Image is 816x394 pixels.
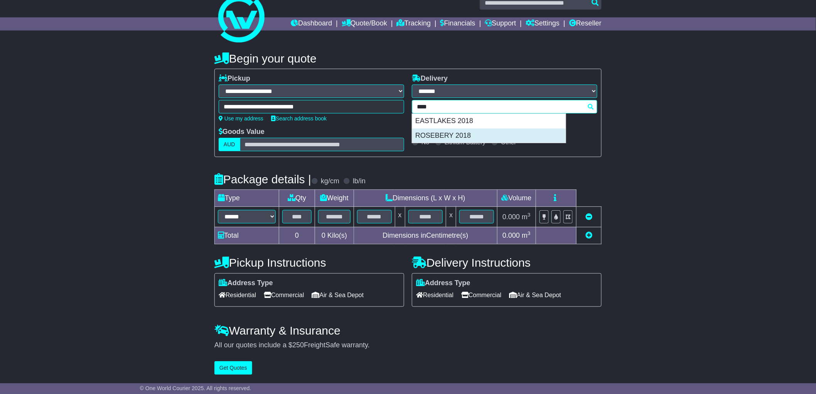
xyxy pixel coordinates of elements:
span: Commercial [461,289,501,301]
a: Use my address [219,115,263,122]
span: Air & Sea Depot [312,289,364,301]
span: 250 [292,341,304,349]
a: Settings [526,17,560,30]
td: Dimensions in Centimetre(s) [354,227,497,244]
label: lb/in [353,177,366,186]
label: Goods Value [219,128,265,136]
a: Search address book [271,115,327,122]
sup: 3 [528,230,531,236]
td: Dimensions (L x W x H) [354,190,497,207]
span: Air & Sea Depot [509,289,561,301]
span: m [522,232,531,239]
div: EASTLAKES 2018 [412,114,566,129]
label: kg/cm [321,177,339,186]
span: 0 [322,232,325,239]
a: Remove this item [585,213,592,221]
a: Tracking [397,17,431,30]
td: Total [215,227,279,244]
h4: Begin your quote [214,52,602,65]
td: Volume [497,190,536,207]
a: Add new item [585,232,592,239]
td: Weight [315,190,354,207]
label: Pickup [219,74,250,83]
div: ROSEBERY 2018 [412,129,566,143]
h4: Warranty & Insurance [214,324,602,337]
td: x [446,207,456,227]
h4: Package details | [214,173,311,186]
span: Residential [219,289,256,301]
sup: 3 [528,212,531,218]
label: AUD [219,138,240,151]
span: © One World Courier 2025. All rights reserved. [140,385,251,391]
button: Get Quotes [214,361,252,375]
td: 0 [279,227,315,244]
h4: Delivery Instructions [412,256,602,269]
td: Type [215,190,279,207]
a: Support [485,17,516,30]
typeahead: Please provide city [412,100,597,113]
label: Delivery [412,74,448,83]
span: 0.000 [502,232,520,239]
td: Qty [279,190,315,207]
a: Reseller [569,17,602,30]
td: Kilo(s) [315,227,354,244]
a: Dashboard [291,17,332,30]
td: x [395,207,405,227]
span: Residential [416,289,454,301]
label: Address Type [416,279,470,287]
a: Financials [440,17,475,30]
label: Address Type [219,279,273,287]
span: 0.000 [502,213,520,221]
span: Commercial [264,289,304,301]
span: m [522,213,531,221]
h4: Pickup Instructions [214,256,404,269]
div: All our quotes include a $ FreightSafe warranty. [214,341,602,350]
a: Quote/Book [342,17,387,30]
